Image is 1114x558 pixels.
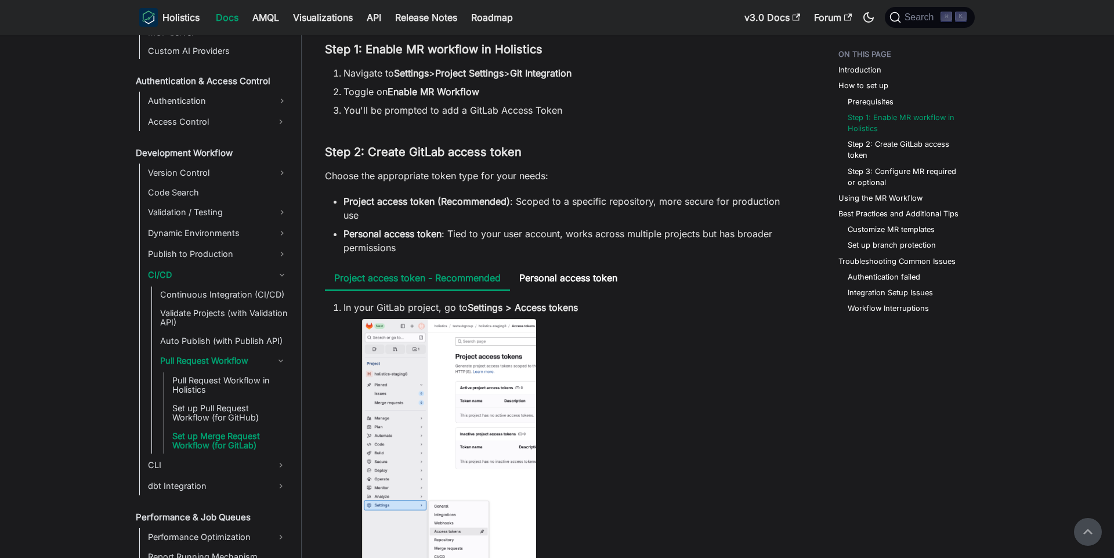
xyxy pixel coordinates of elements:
a: Validation / Testing [144,203,291,222]
a: Step 3: Configure MR required or optional [848,166,963,188]
nav: Docs sidebar [128,35,302,558]
h3: Step 2: Create GitLab access token [325,145,792,160]
a: Validate Projects (with Validation API) [157,305,291,331]
a: Using the MR Workflow [838,193,923,204]
img: Holistics [139,8,158,27]
a: Pull Request Workflow in Holistics [169,372,291,398]
a: Set up branch protection [848,240,936,251]
li: Toggle on [343,85,792,99]
a: Release Notes [388,8,464,27]
strong: Enable MR Workflow [388,86,479,97]
a: API [360,8,388,27]
a: Best Practices and Additional Tips [838,208,959,219]
a: Integration Setup Issues [848,287,933,298]
button: Expand sidebar category 'Access Control' [270,113,291,131]
a: Development Workflow [132,145,291,161]
a: Set up Merge Request Workflow (for GitLab) [169,428,291,454]
a: Performance Optimization [144,528,270,546]
a: Step 1: Enable MR workflow in Holistics [848,112,963,134]
a: Set up Pull Request Workflow (for GitHub) [169,400,291,426]
kbd: K [955,12,967,22]
a: Roadmap [464,8,520,27]
a: Docs [209,8,245,27]
span: Search [901,12,941,23]
li: : Scoped to a specific repository, more secure for production use [343,194,792,222]
a: Authentication & Access Control [132,73,291,89]
li: You'll be prompted to add a GitLab Access Token [343,103,792,117]
a: Publish to Production [144,245,291,263]
b: Holistics [162,10,200,24]
a: dbt Integration [144,477,270,495]
a: Visualizations [286,8,360,27]
li: Navigate to > > [343,66,792,80]
button: Collapse sidebar category 'Pull Request Workflow' [270,352,291,370]
button: Expand sidebar category 'Performance Optimization' [270,528,291,546]
a: Forum [807,8,859,27]
p: Choose the appropriate token type for your needs: [325,169,792,183]
button: Switch between dark and light mode (currently dark mode) [859,8,878,27]
li: : Tied to your user account, works across multiple projects but has broader permissions [343,227,792,255]
a: Customize MR templates [848,224,935,235]
a: v3.0 Docs [737,8,807,27]
a: Troubleshooting Common Issues [838,256,956,267]
button: Expand sidebar category 'CLI' [270,456,291,474]
a: AMQL [245,8,286,27]
a: CLI [144,456,270,474]
a: Dynamic Environments [144,224,291,242]
a: How to set up [838,80,888,91]
a: Custom AI Providers [144,43,291,59]
a: Workflow Interruptions [848,303,929,314]
strong: Personal access token [343,228,442,240]
strong: Git Integration [510,67,572,79]
strong: Project Settings [435,67,504,79]
a: Continuous Integration (CI/CD) [157,287,291,303]
button: Scroll back to top [1074,518,1102,546]
a: Authentication failed [848,271,920,282]
a: CI/CD [144,266,291,284]
a: HolisticsHolistics [139,8,200,27]
strong: Project access token (Recommended) [343,195,510,207]
a: Step 2: Create GitLab access token [848,139,963,161]
strong: Settings > Access tokens [468,302,578,313]
a: Version Control [144,164,291,182]
li: Personal access token [510,266,627,291]
h3: Step 1: Enable MR workflow in Holistics [325,42,792,57]
button: Expand sidebar category 'dbt Integration' [270,477,291,495]
kbd: ⌘ [941,12,952,22]
a: Introduction [838,64,881,75]
a: Authentication [144,92,291,110]
li: Project access token - Recommended [325,266,510,291]
strong: Settings [394,67,429,79]
a: Auto Publish (with Publish API) [157,333,291,349]
a: Performance & Job Queues [132,509,291,526]
a: Pull Request Workflow [157,352,270,370]
a: Prerequisites [848,96,894,107]
button: Search (Command+K) [885,7,975,28]
a: Code Search [144,184,291,201]
a: Access Control [144,113,270,131]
